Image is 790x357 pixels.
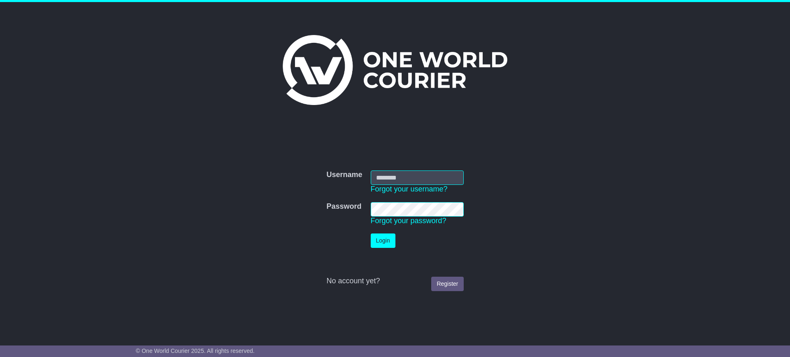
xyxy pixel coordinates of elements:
label: Username [326,170,362,180]
a: Forgot your username? [371,185,448,193]
a: Register [431,277,463,291]
span: © One World Courier 2025. All rights reserved. [136,348,255,354]
button: Login [371,233,395,248]
label: Password [326,202,361,211]
a: Forgot your password? [371,217,446,225]
div: No account yet? [326,277,463,286]
img: One World [283,35,507,105]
